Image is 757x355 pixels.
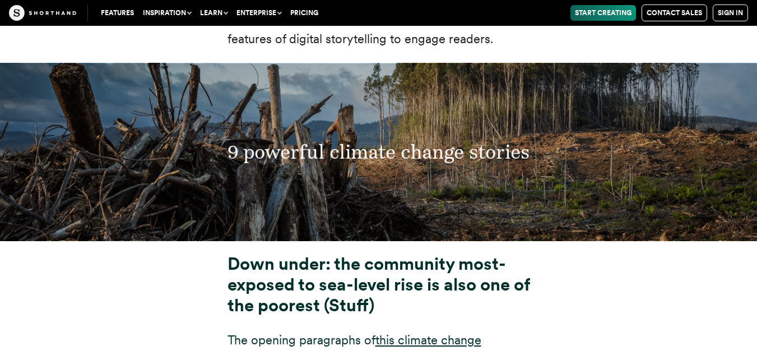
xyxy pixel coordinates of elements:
button: Learn [196,5,232,21]
a: Contact Sales [642,4,707,21]
button: Enterprise [232,5,286,21]
a: Sign in [713,4,748,21]
strong: Down under: the community most-exposed to sea-level rise is also one of the poorest (Stuff) [227,253,530,316]
a: Start Creating [570,5,636,21]
button: Inspiration [138,5,196,21]
a: Features [96,5,138,21]
img: The Craft [9,5,76,21]
h3: 9 powerful climate change stories [152,140,605,163]
a: Pricing [286,5,323,21]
